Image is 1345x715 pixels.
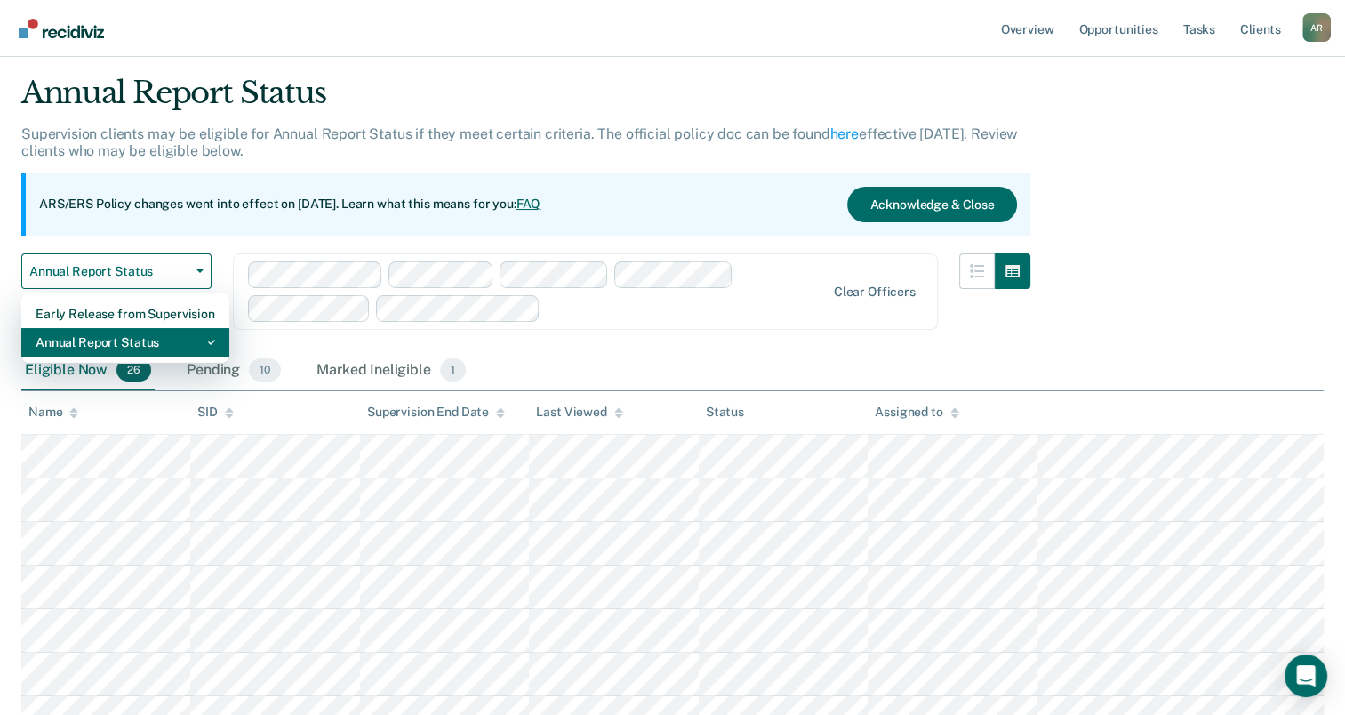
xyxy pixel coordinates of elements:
[21,351,155,390] div: Eligible Now26
[21,125,1017,159] p: Supervision clients may be eligible for Annual Report Status if they meet certain criteria. The o...
[39,196,540,213] p: ARS/ERS Policy changes went into effect on [DATE]. Learn what this means for you:
[1285,655,1327,697] div: Open Intercom Messenger
[249,358,281,382] span: 10
[830,125,859,142] a: here
[875,405,958,420] div: Assigned to
[516,197,541,211] a: FAQ
[36,300,215,328] div: Early Release from Supervision
[197,405,234,420] div: SID
[21,75,1030,125] div: Annual Report Status
[29,264,189,279] span: Annual Report Status
[19,19,104,38] img: Recidiviz
[21,253,212,289] button: Annual Report Status
[313,351,469,390] div: Marked Ineligible1
[847,187,1016,222] button: Acknowledge & Close
[367,405,505,420] div: Supervision End Date
[1302,13,1331,42] div: A R
[1302,13,1331,42] button: Profile dropdown button
[28,405,78,420] div: Name
[116,358,151,382] span: 26
[834,285,916,300] div: Clear officers
[36,328,215,357] div: Annual Report Status
[183,351,284,390] div: Pending10
[536,405,622,420] div: Last Viewed
[706,405,744,420] div: Status
[440,358,466,382] span: 1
